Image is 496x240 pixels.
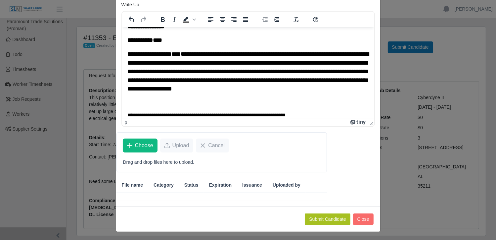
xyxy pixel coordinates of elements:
[208,142,225,150] span: Cancel
[184,182,199,189] span: Status
[350,120,367,125] a: Powered by Tiny
[367,118,374,126] div: Press the Up and Down arrow keys to resize the editor.
[240,15,251,24] button: Justify
[242,182,262,189] span: Issuance
[138,15,149,24] button: Redo
[157,15,168,24] button: Bold
[125,120,127,125] div: p
[271,15,282,24] button: Increase indent
[217,15,228,24] button: Align center
[135,142,153,150] span: Choose
[126,15,137,24] button: Undo
[291,15,302,24] button: Clear formatting
[259,15,271,24] button: Decrease indent
[228,15,240,24] button: Align right
[122,182,143,189] span: File name
[160,139,194,152] button: Upload
[273,182,300,189] span: Uploaded by
[205,15,216,24] button: Align left
[123,139,158,152] button: Choose
[180,15,197,24] div: Background color Black
[122,27,374,118] iframe: Rich Text Area
[209,182,232,189] span: Expiration
[353,213,374,225] button: Close
[310,15,321,24] button: Help
[154,182,174,189] span: Category
[123,159,321,166] p: Drag and drop files here to upload.
[169,15,180,24] button: Italic
[172,142,189,150] span: Upload
[196,139,229,152] button: Cancel
[305,213,350,225] button: Submit Candidate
